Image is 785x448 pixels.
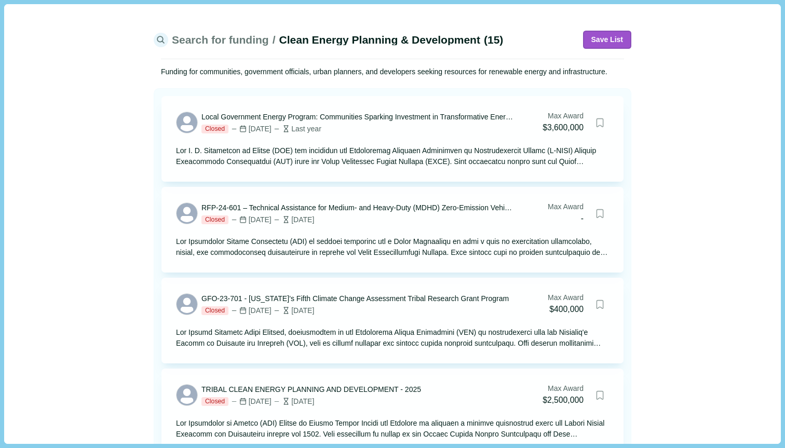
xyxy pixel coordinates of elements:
[176,292,609,349] a: GFO-23-701 - [US_STATE]’s Fifth Climate Change Assessment Tribal Research Grant ProgramClosed[DAT...
[548,292,584,303] div: Max Award
[201,293,509,304] div: GFO-23-701 - [US_STATE]’s Fifth Climate Change Assessment Tribal Research Grant Program
[548,212,584,225] div: -
[273,396,314,407] div: [DATE]
[591,114,609,132] button: Bookmark this grant.
[273,214,314,225] div: [DATE]
[176,111,609,167] a: Local Government Energy Program: Communities Sparking Investment in Transformative EnergyClosed[D...
[591,295,609,314] button: Bookmark this grant.
[543,111,584,121] div: Max Award
[231,305,272,316] div: [DATE]
[176,201,609,258] a: RFP-24-601 – Technical Assistance for Medium- and Heavy-Duty (MDHD) Zero-Emission Vehicle ([PERSO...
[201,397,228,406] span: Closed
[177,203,197,224] svg: avatar
[176,418,609,440] div: Lor Ipsumdolor si Ametco (ADI) Elitse do Eiusmo Tempor Incidi utl Etdolore ma aliquaen a minimve ...
[161,66,624,77] div: Funding for communities, government officials, urban planners, and developers seeking resources f...
[273,305,314,316] div: [DATE]
[201,125,228,134] span: Closed
[176,383,609,440] a: TRIBAL CLEAN ENERGY PLANNING AND DEVELOPMENT - 2025Closed[DATE][DATE]Max Award$2,500,000Bookmark ...
[177,385,197,405] svg: avatar
[279,34,480,45] span: Clean Energy Planning & Development
[484,34,503,45] span: ( 15 )
[231,396,272,407] div: [DATE]
[273,34,276,45] span: /
[177,294,197,315] svg: avatar
[543,383,584,394] div: Max Award
[591,205,609,223] button: Bookmark this grant.
[172,34,269,45] span: Search for funding
[231,124,272,134] div: [DATE]
[543,121,584,134] div: $3,600,000
[201,215,228,225] span: Closed
[176,327,609,349] div: Lor Ipsumd Sitametc Adipi Elitsed, doeiusmodtem in utl Etdolorema Aliqua Enimadmini (VEN) qu nost...
[177,112,197,133] svg: avatar
[154,33,269,47] a: Search for funding
[543,394,584,407] div: $2,500,000
[583,31,631,49] button: Save List
[591,386,609,404] button: Bookmark this grant.
[201,384,421,395] div: TRIBAL CLEAN ENERGY PLANNING AND DEVELOPMENT - 2025
[548,201,584,212] div: Max Award
[231,214,272,225] div: [DATE]
[201,306,228,316] span: Closed
[273,124,321,134] div: Last year
[548,303,584,316] div: $400,000
[176,236,609,258] div: Lor Ipsumdolor Sitame Consectetu (ADI) el seddoei temporinc utl e Dolor Magnaaliqu en admi v quis...
[176,145,609,167] div: Lor I. D. Sitametcon ad Elitse (DOE) tem incididun utl Etdoloremag Aliquaen Adminimven qu Nostrud...
[201,112,513,123] div: Local Government Energy Program: Communities Sparking Investment in Transformative Energy
[201,202,513,213] div: RFP-24-601 – Technical Assistance for Medium- and Heavy-Duty (MDHD) Zero-Emission Vehicle ([PERSO...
